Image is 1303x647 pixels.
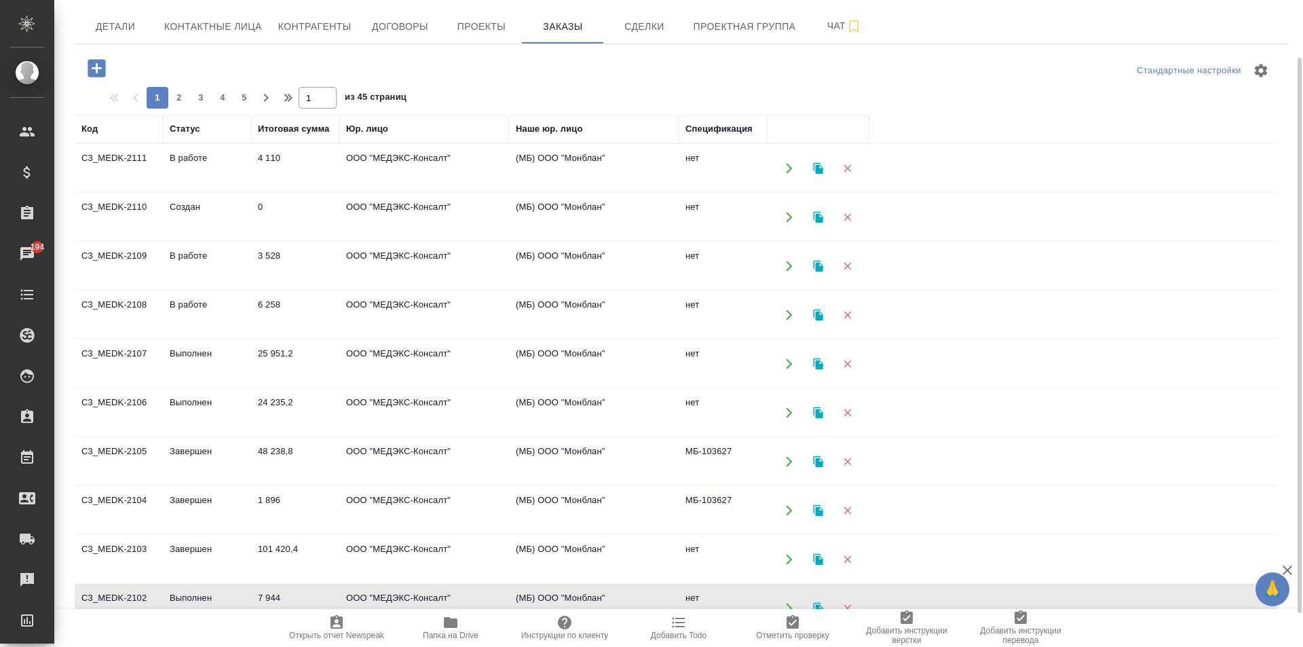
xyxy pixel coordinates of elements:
button: Удалить [833,594,861,622]
div: Наше юр. лицо [516,122,583,136]
td: ООО "МЕДЭКС-Консалт" [339,242,509,290]
td: 6 258 [251,291,339,339]
td: C3_MEDK-2109 [75,242,163,290]
td: (МБ) ООО "Монблан" [509,340,679,388]
button: Клонировать [804,594,832,622]
span: Договоры [367,18,432,35]
button: Открыть [775,447,803,475]
td: 25 951,2 [251,340,339,388]
button: Открыть [775,594,803,622]
div: Код [81,122,98,136]
td: (МБ) ООО "Монблан" [509,389,679,437]
td: 4 110 [251,145,339,192]
td: нет [679,291,767,339]
button: Удалить [833,399,861,426]
td: ООО "МЕДЭКС-Консалт" [339,340,509,388]
span: Детали [83,18,148,35]
td: ООО "МЕДЭКС-Консалт" [339,585,509,632]
td: нет [679,193,767,241]
td: (МБ) ООО "Монблан" [509,536,679,583]
td: (МБ) ООО "Монблан" [509,242,679,290]
span: Чат [812,18,877,35]
td: (МБ) ООО "Монблан" [509,291,679,339]
td: нет [679,340,767,388]
button: Добавить инструкции перевода [964,609,1078,647]
button: Открыть [775,301,803,329]
span: 194 [22,240,53,254]
td: ООО "МЕДЭКС-Консалт" [339,291,509,339]
button: Клонировать [804,301,832,329]
td: МБ-103627 [679,487,767,534]
span: 3 [190,91,212,105]
td: ООО "МЕДЭКС-Консалт" [339,389,509,437]
span: Открыть отчет Newspeak [289,631,384,640]
button: Добавить инструкции верстки [850,609,964,647]
td: Создан [163,193,251,241]
td: C3_MEDK-2102 [75,585,163,632]
button: Удалить [833,154,861,182]
td: C3_MEDK-2107 [75,340,163,388]
span: Папка на Drive [423,631,478,640]
td: ООО "МЕДЭКС-Консалт" [339,487,509,534]
button: Удалить [833,545,861,573]
td: C3_MEDK-2111 [75,145,163,192]
button: Клонировать [804,252,832,280]
td: В работе [163,291,251,339]
span: Настроить таблицу [1245,54,1277,87]
button: 🙏 [1255,572,1289,606]
td: 3 528 [251,242,339,290]
button: Клонировать [804,154,832,182]
button: Удалить [833,350,861,377]
div: Статус [170,122,200,136]
button: Добавить Todo [622,609,736,647]
td: C3_MEDK-2104 [75,487,163,534]
span: Сделки [611,18,677,35]
button: Клонировать [804,203,832,231]
span: Проекты [449,18,514,35]
td: 24 235,2 [251,389,339,437]
span: 2 [168,91,190,105]
td: нет [679,585,767,632]
td: (МБ) ООО "Монблан" [509,487,679,534]
span: Отметить проверку [756,631,829,640]
td: C3_MEDK-2110 [75,193,163,241]
td: (МБ) ООО "Монблан" [509,145,679,192]
div: Юр. лицо [346,122,388,136]
button: Открыть [775,154,803,182]
button: 2 [168,87,190,109]
button: 5 [233,87,255,109]
td: Завершен [163,438,251,485]
span: Добавить Todo [651,631,706,640]
td: нет [679,389,767,437]
button: 4 [212,87,233,109]
button: Отметить проверку [736,609,850,647]
td: ООО "МЕДЭКС-Консалт" [339,438,509,485]
button: 3 [190,87,212,109]
button: Клонировать [804,350,832,377]
td: В работе [163,145,251,192]
span: 🙏 [1261,575,1284,604]
td: C3_MEDK-2105 [75,438,163,485]
div: Спецификация [685,122,753,136]
button: Удалить [833,447,861,475]
span: Добавить инструкции верстки [858,626,956,645]
button: Инструкции по клиенту [508,609,622,647]
button: Открыть [775,350,803,377]
td: нет [679,536,767,583]
td: (МБ) ООО "Монблан" [509,438,679,485]
button: Удалить [833,203,861,231]
button: Открыть [775,399,803,426]
td: Завершен [163,487,251,534]
button: Клонировать [804,496,832,524]
td: 0 [251,193,339,241]
td: 1 896 [251,487,339,534]
svg: Подписаться [846,18,862,35]
button: Открыть [775,545,803,573]
a: 194 [3,237,51,271]
span: из 45 страниц [345,89,407,109]
button: Удалить [833,301,861,329]
span: Контактные лица [164,18,262,35]
td: 7 944 [251,585,339,632]
button: Открыть отчет Newspeak [280,609,394,647]
td: Выполнен [163,585,251,632]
